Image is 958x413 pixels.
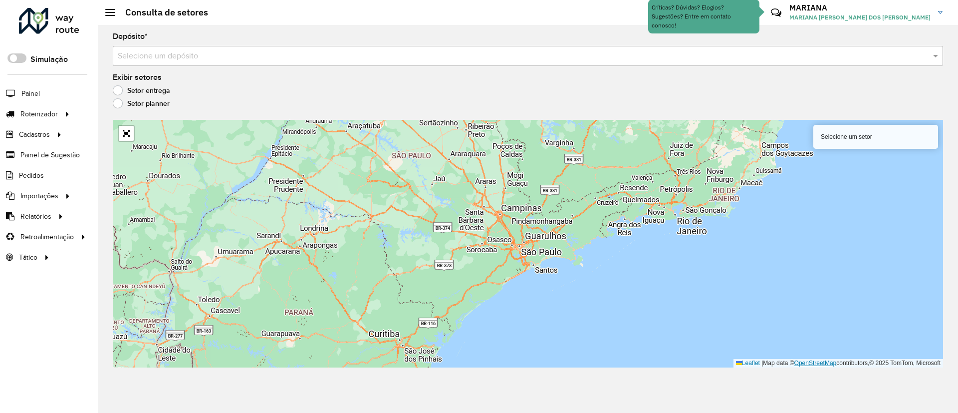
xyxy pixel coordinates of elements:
span: Cadastros [19,129,50,140]
label: Simulação [30,53,68,65]
a: Contato Rápido [765,2,787,23]
label: Depósito [113,30,148,42]
span: Relatórios [20,211,51,222]
span: Importações [20,191,58,201]
span: Retroalimentação [20,232,74,242]
h2: Consulta de setores [115,7,208,18]
a: Abrir mapa em tela cheia [119,126,134,141]
span: Tático [19,252,37,263]
div: Map data © contributors,© 2025 TomTom, Microsoft [733,359,943,368]
div: Selecione um setor [813,125,938,149]
span: MARIANA [PERSON_NAME] DOS [PERSON_NAME] [789,13,931,22]
a: OpenStreetMap [794,360,837,367]
label: Exibir setores [113,71,162,83]
span: Pedidos [19,170,44,181]
span: Painel [21,88,40,99]
span: Roteirizador [20,109,58,119]
span: | [761,360,763,367]
a: Leaflet [736,360,760,367]
span: Painel de Sugestão [20,150,80,160]
label: Setor entrega [113,85,170,95]
label: Setor planner [113,98,170,108]
h3: MARIANA [789,3,931,12]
